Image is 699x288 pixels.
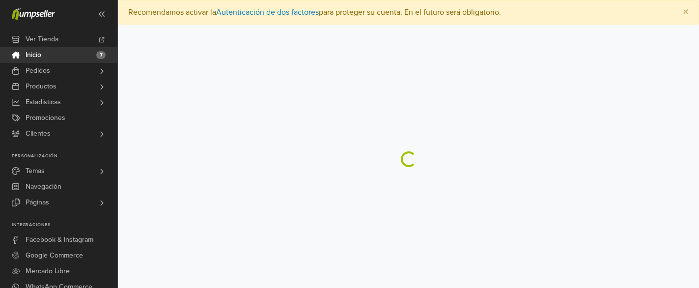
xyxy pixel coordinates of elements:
[26,163,45,179] span: Temas
[26,263,70,279] span: Mercado Libre
[26,232,93,248] span: Facebook & Instagram
[26,31,58,47] span: Ver Tienda
[26,179,61,195] span: Navegación
[26,79,56,94] span: Productos
[216,7,319,17] a: Autenticación de dos factores
[683,5,689,19] span: ×
[673,0,699,24] button: Close
[26,63,50,79] span: Pedidos
[96,51,106,59] span: 7
[26,126,51,142] span: Clientes
[12,153,117,159] p: Personalización
[26,94,61,110] span: Estadísticas
[26,110,65,126] span: Promociones
[26,195,49,210] span: Páginas
[26,248,83,263] span: Google Commerce
[12,222,117,228] p: Integraciones
[26,47,41,63] span: Inicio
